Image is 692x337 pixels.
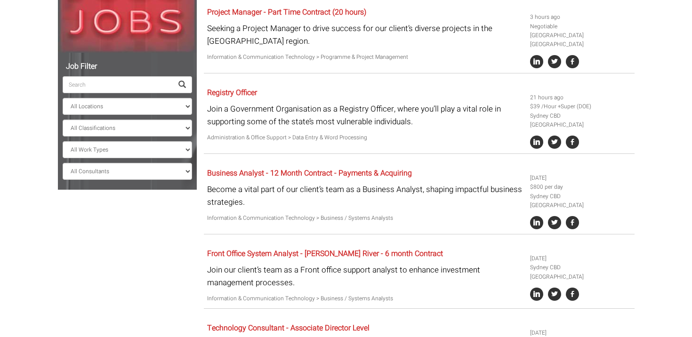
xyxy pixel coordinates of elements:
[207,294,523,303] p: Information & Communication Technology > Business / Systems Analysts
[207,133,523,142] p: Administration & Office Support > Data Entry & Word Processing
[530,93,631,102] li: 21 hours ago
[207,322,370,334] a: Technology Consultant - Associate Director Level
[207,103,523,128] p: Join a Government Organisation as a Registry Officer, where you’ll play a vital role in supportin...
[530,174,631,183] li: [DATE]
[207,248,443,259] a: Front Office System Analyst - [PERSON_NAME] River - 6 month Contract
[207,214,523,223] p: Information & Communication Technology > Business / Systems Analysts
[207,22,523,48] p: Seeking a Project Manager to drive success for our client’s diverse projects in the [GEOGRAPHIC_D...
[63,63,192,71] h5: Job Filter
[530,102,631,111] li: $39 /Hour +Super (DOE)
[530,112,631,129] li: Sydney CBD [GEOGRAPHIC_DATA]
[530,22,631,31] li: Negotiable
[530,192,631,210] li: Sydney CBD [GEOGRAPHIC_DATA]
[207,7,366,18] a: Project Manager - Part Time Contract (20 hours)
[63,76,173,93] input: Search
[530,254,631,263] li: [DATE]
[530,263,631,281] li: Sydney CBD [GEOGRAPHIC_DATA]
[207,53,523,62] p: Information & Communication Technology > Programme & Project Management
[207,168,412,179] a: Business Analyst - 12 Month Contract - Payments & Acquiring
[530,13,631,22] li: 3 hours ago
[530,183,631,192] li: $800 per day
[207,264,523,289] p: Join our client’s team as a Front office support analyst to enhance investment management processes.
[207,183,523,209] p: Become a vital part of our client’s team as a Business Analyst, shaping impactful business strate...
[530,31,631,49] li: [GEOGRAPHIC_DATA] [GEOGRAPHIC_DATA]
[207,87,257,98] a: Registry Officer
